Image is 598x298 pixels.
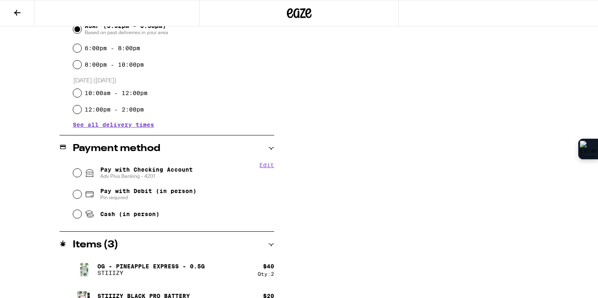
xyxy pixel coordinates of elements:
p: OG - Pineapple Express - 0.5g [97,263,205,270]
span: Cash (in person) [100,211,159,217]
button: See all delivery times [73,122,154,128]
img: Extension Icon [580,141,596,157]
span: Pin required [100,194,196,201]
span: Adv Plus Banking - 4201 [100,173,193,179]
div: Qty: 2 [258,271,274,277]
label: 6:00pm - 8:00pm [85,45,140,51]
label: 10:00am - 12:00pm [85,90,148,96]
button: Edit [259,162,274,168]
span: Pay with Debit (in person) [100,188,196,194]
label: 8:00pm - 10:00pm [85,61,144,68]
div: $ 40 [263,263,274,270]
h2: Items ( 3 ) [73,240,118,250]
span: Hi. Need any help? [5,6,59,12]
img: OG - Pineapple Express - 0.5g [73,258,96,281]
span: Pay with Checking Account [100,166,193,179]
p: STIIIZY [97,270,205,276]
span: Based on past deliveries in your area [85,29,168,36]
label: 12:00pm - 2:00pm [85,106,144,113]
span: ASAP (5:32pm - 6:38pm) [85,23,168,36]
p: [DATE] ([DATE]) [73,77,274,85]
h2: Payment method [73,144,160,154]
